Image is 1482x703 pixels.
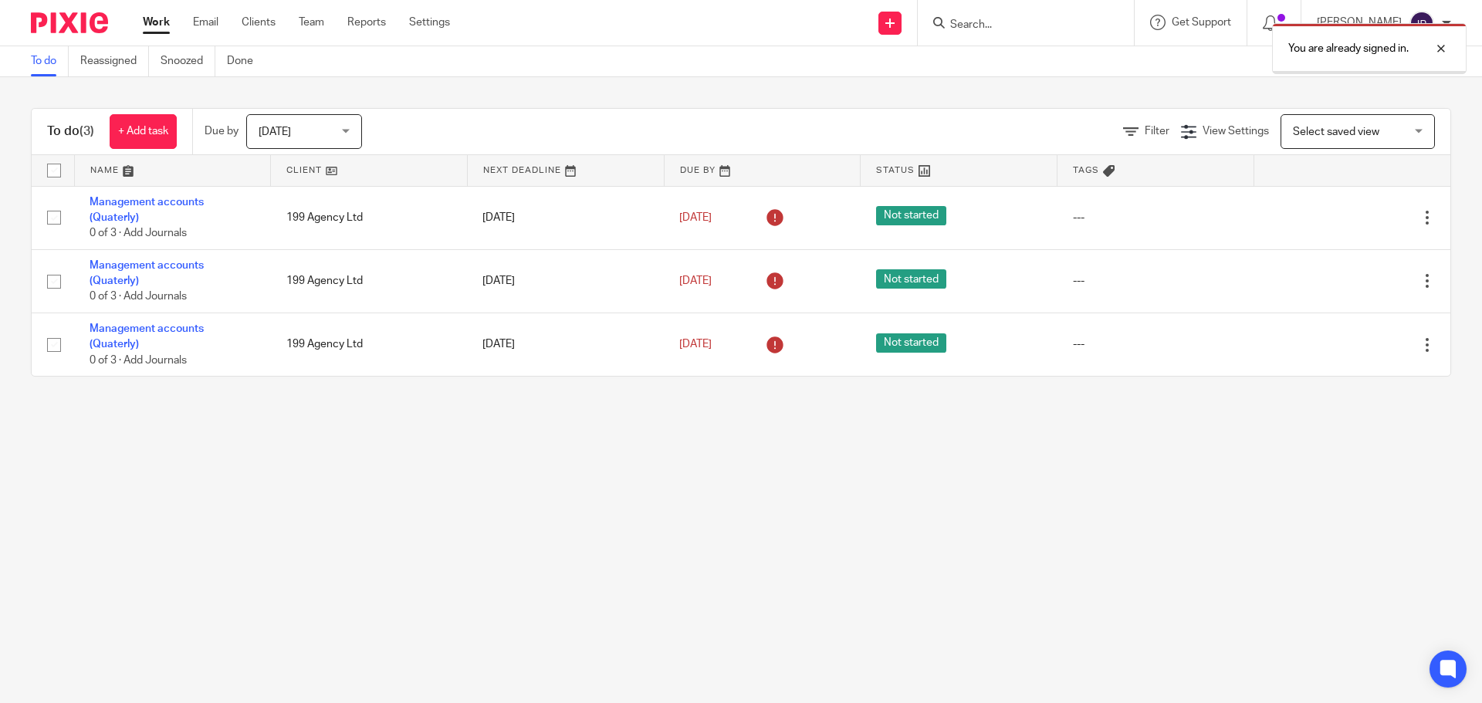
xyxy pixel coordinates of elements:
td: 199 Agency Ltd [271,186,468,249]
a: Management accounts (Quaterly) [90,323,204,350]
td: [DATE] [467,249,664,313]
a: Work [143,15,170,30]
a: Email [193,15,218,30]
a: + Add task [110,114,177,149]
span: Tags [1073,166,1099,174]
a: Clients [242,15,276,30]
span: Not started [876,206,946,225]
a: To do [31,46,69,76]
td: 199 Agency Ltd [271,313,468,376]
p: You are already signed in. [1288,41,1409,56]
span: Select saved view [1293,127,1379,137]
a: Done [227,46,265,76]
span: 0 of 3 · Add Journals [90,228,187,238]
a: Snoozed [161,46,215,76]
a: Reports [347,15,386,30]
span: [DATE] [679,212,712,223]
td: [DATE] [467,313,664,376]
img: svg%3E [1409,11,1434,35]
div: --- [1073,210,1239,225]
span: [DATE] [679,275,712,286]
span: Not started [876,333,946,353]
a: Management accounts (Quaterly) [90,260,204,286]
a: Management accounts (Quaterly) [90,197,204,223]
span: Filter [1145,126,1169,137]
td: 199 Agency Ltd [271,249,468,313]
div: --- [1073,336,1239,352]
h1: To do [47,123,94,140]
a: Settings [409,15,450,30]
div: --- [1073,273,1239,289]
a: Team [299,15,324,30]
p: Due by [205,123,239,139]
span: View Settings [1203,126,1269,137]
span: [DATE] [679,339,712,350]
img: Pixie [31,12,108,33]
span: 0 of 3 · Add Journals [90,355,187,366]
span: [DATE] [259,127,291,137]
span: 0 of 3 · Add Journals [90,292,187,302]
span: Not started [876,269,946,289]
td: [DATE] [467,186,664,249]
span: (3) [80,125,94,137]
a: Reassigned [80,46,149,76]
